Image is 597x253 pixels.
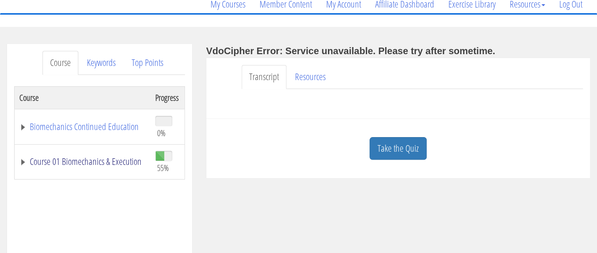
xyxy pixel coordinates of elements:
[157,163,169,173] span: 55%
[370,137,427,160] a: Take the Quiz
[151,86,185,109] th: Progress
[287,65,333,89] a: Resources
[19,122,146,131] a: Biomechanics Continued Education
[124,51,171,75] a: Top Points
[19,157,146,166] a: Course 01 Biomechanics & Execution
[15,86,151,109] th: Course
[42,51,78,75] a: Course
[157,128,166,138] span: 0%
[79,51,123,75] a: Keywords
[242,65,286,89] a: Transcript
[206,46,495,56] strong: VdoCipher Error: Service unavailable. Please try after sometime.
